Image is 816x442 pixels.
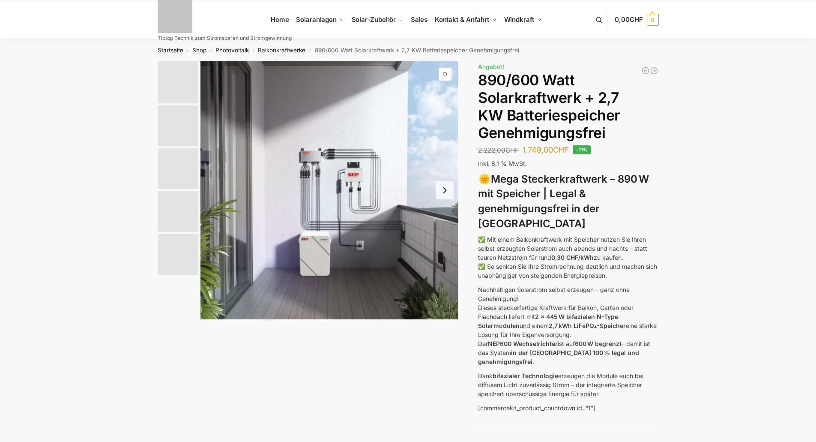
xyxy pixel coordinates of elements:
[249,47,258,54] span: /
[641,66,650,75] a: Balkonkraftwerk 600/810 Watt Fullblack
[200,61,458,319] img: Balkonkraftwerk mit 2,7kw Speicher
[478,403,658,412] p: [commercekit_product_countdown id=“1″]
[493,372,558,379] strong: bifazialer Technologie
[615,15,643,24] span: 0,00
[478,235,658,280] p: ✅ Mit einem Balkonkraftwerk mit Speicher nutzen Sie Ihren selbst erzeugten Solarstrom auch abends...
[407,0,431,39] a: Sales
[411,15,428,24] span: Sales
[158,36,292,41] p: Tiptop Technik zum Stromsparen und Stromgewinnung
[551,254,594,261] strong: 0,30 CHF/kWh
[431,0,500,39] a: Kontakt & Anfahrt
[478,172,658,232] h3: 🌞
[505,146,519,154] span: CHF
[478,160,527,167] span: inkl. 8,1 % MwSt.
[504,15,534,24] span: Windkraft
[523,145,569,154] bdi: 1.749,00
[478,285,658,366] p: Nachhaltigen Solarstrom selbst erzeugen – ganz ohne Genehmigung! Dieses steckerfertige Kraftwerk ...
[158,105,198,146] img: Balkonkraftwerk mit 2,7kw Speicher
[478,72,658,141] h1: 890/600 Watt Solarkraftwerk + 2,7 KW Batteriespeicher Genehmigungsfrei
[435,15,489,24] span: Kontakt & Anfahrt
[352,15,396,24] span: Solar-Zubehör
[258,47,305,54] a: Balkonkraftwerke
[478,371,658,398] p: Dank erzeugen die Module auch bei diffusem Licht zuverlässig Strom – der integrierte Speicher spe...
[549,322,626,329] strong: 2,7 kWh LiFePO₄-Speicher
[575,340,622,347] strong: 600 W begrenzt
[478,313,618,329] strong: 2 x 445 W bifazialen N-Type Solarmodulen
[615,7,658,33] a: 0,00CHF 0
[650,66,658,75] a: Balkonkraftwerk 890 Watt Solarmodulleistung mit 2kW/h Zendure Speicher
[158,47,183,54] a: Startseite
[500,0,545,39] a: Windkraft
[436,181,454,199] button: Next slide
[630,15,643,24] span: CHF
[573,145,591,154] span: -21%
[305,47,314,54] span: /
[348,0,407,39] a: Solar-Zubehör
[296,15,337,24] span: Solaranlagen
[142,39,674,61] nav: Breadcrumb
[192,47,206,54] a: Shop
[647,14,659,26] span: 0
[293,0,348,39] a: Solaranlagen
[478,349,639,365] strong: in der [GEOGRAPHIC_DATA] 100 % legal und genehmigungsfrei
[488,340,558,347] strong: NEP600 Wechselrichter
[158,191,198,232] img: BDS1000
[478,173,649,230] strong: Mega Steckerkraftwerk – 890 W mit Speicher | Legal & genehmigungsfrei in der [GEOGRAPHIC_DATA]
[158,234,198,275] img: Bificial 30 % mehr Leistung
[200,61,458,319] a: Steckerkraftwerk mit 2,7kwh-SpeicherBalkonkraftwerk mit 27kw Speicher
[183,47,192,54] span: /
[478,63,504,70] span: Angebot!
[215,47,249,54] a: Photovoltaik
[206,47,215,54] span: /
[478,146,519,154] bdi: 2.222,00
[553,145,569,154] span: CHF
[158,148,198,189] img: Bificial im Vergleich zu billig Modulen
[158,61,198,103] img: Balkonkraftwerk mit 2,7kw Speicher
